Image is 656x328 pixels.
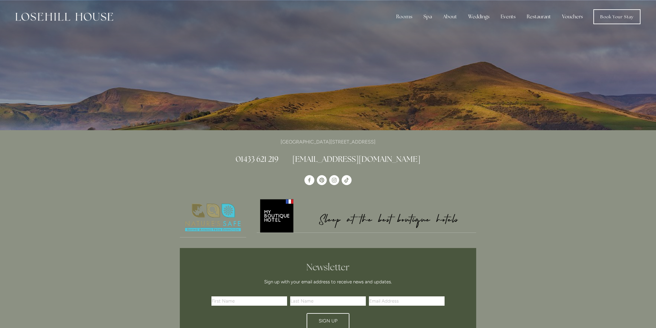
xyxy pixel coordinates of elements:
a: [EMAIL_ADDRESS][DOMAIN_NAME] [292,154,420,164]
a: Pinterest [317,175,327,185]
a: Vouchers [557,11,588,23]
div: Events [496,11,521,23]
div: Spa [419,11,437,23]
div: Weddings [463,11,494,23]
input: First Name [211,296,287,306]
div: Restaurant [522,11,556,23]
input: Last Name [290,296,366,306]
a: 01433 621 219 [236,154,278,164]
span: Sign Up [319,318,338,324]
a: Instagram [329,175,339,185]
img: Nature's Safe - Logo [180,198,246,237]
a: My Boutique Hotel - Logo [257,198,476,233]
input: Email Address [369,296,445,306]
img: My Boutique Hotel - Logo [257,198,476,233]
h2: Newsletter [214,262,442,273]
div: Rooms [391,11,417,23]
p: Sign up with your email address to receive news and updates. [214,278,442,286]
a: TikTok [342,175,352,185]
a: Losehill House Hotel & Spa [304,175,314,185]
a: Book Your Stay [593,9,640,24]
p: [GEOGRAPHIC_DATA][STREET_ADDRESS] [180,138,476,146]
div: About [438,11,462,23]
img: Losehill House [16,13,113,21]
